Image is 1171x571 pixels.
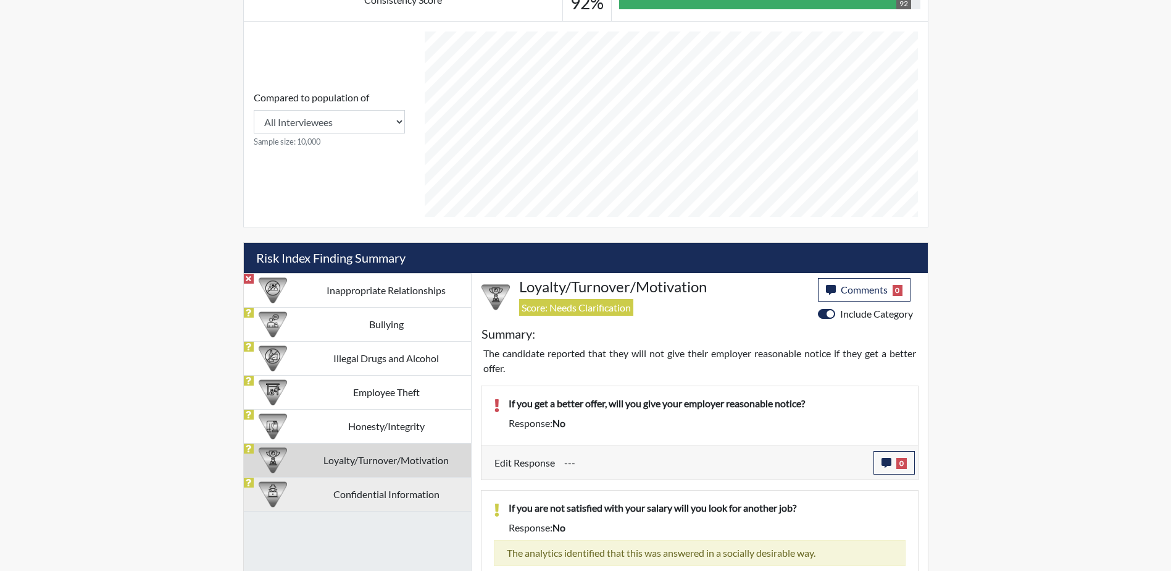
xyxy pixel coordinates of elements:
td: Illegal Drugs and Alcohol [302,341,471,375]
p: The candidate reported that they will not give their employer reasonable notice if they get a bet... [483,346,916,376]
h5: Summary: [481,326,535,341]
img: CATEGORY%20ICON-04.6d01e8fa.png [259,310,287,339]
button: 0 [873,451,915,475]
img: CATEGORY%20ICON-17.40ef8247.png [259,446,287,475]
span: Score: Needs Clarification [519,299,633,316]
img: CATEGORY%20ICON-17.40ef8247.png [481,283,510,311]
div: The analytics identified that this was answered in a socially desirable way. [494,540,906,566]
div: Consistency Score comparison among population [254,90,405,148]
h4: Loyalty/Turnover/Motivation [519,278,809,296]
span: 0 [893,285,903,296]
td: Honesty/Integrity [302,409,471,443]
img: CATEGORY%20ICON-14.139f8ef7.png [259,276,287,305]
td: Employee Theft [302,375,471,409]
div: Update the test taker's response, the change might impact the score [555,451,873,475]
div: Response: [499,416,915,431]
h5: Risk Index Finding Summary [244,243,928,273]
button: Comments0 [818,278,911,302]
span: no [552,417,565,429]
td: Inappropriate Relationships [302,273,471,307]
td: Loyalty/Turnover/Motivation [302,443,471,477]
img: CATEGORY%20ICON-11.a5f294f4.png [259,412,287,441]
td: Bullying [302,307,471,341]
small: Sample size: 10,000 [254,136,405,148]
label: Include Category [840,307,913,321]
label: Edit Response [494,451,555,475]
span: 0 [896,458,907,469]
img: CATEGORY%20ICON-05.742ef3c8.png [259,480,287,509]
span: no [552,522,565,533]
img: CATEGORY%20ICON-12.0f6f1024.png [259,344,287,373]
p: If you get a better offer, will you give your employer reasonable notice? [509,396,906,411]
p: If you are not satisfied with your salary will you look for another job? [509,501,906,515]
td: Confidential Information [302,477,471,511]
div: Response: [499,520,915,535]
label: Compared to population of [254,90,369,105]
img: CATEGORY%20ICON-07.58b65e52.png [259,378,287,407]
span: Comments [841,284,888,295]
